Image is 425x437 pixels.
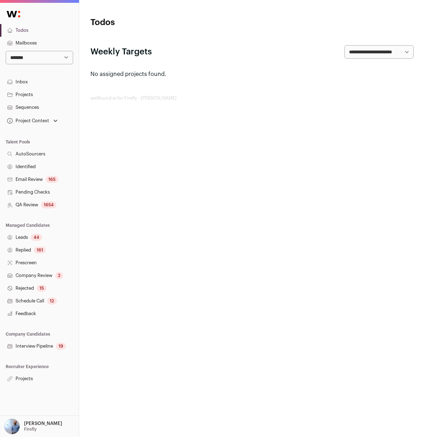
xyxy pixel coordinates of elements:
div: 12 [47,297,57,305]
div: 2 [55,272,63,279]
p: Firefly [24,426,37,432]
div: 165 [46,176,58,183]
div: 44 [31,234,42,241]
h2: Weekly Targets [90,46,152,58]
h1: Todos [90,17,198,28]
div: 15 [37,285,47,292]
div: 19 [56,343,66,350]
footer: wellfound:ai for Firefly - [PERSON_NAME] [90,95,414,101]
div: Project Context [6,118,49,124]
img: 97332-medium_jpg [4,419,20,434]
div: 161 [34,247,46,254]
button: Open dropdown [6,116,59,126]
div: 1654 [41,201,57,208]
button: Open dropdown [3,419,64,434]
img: Wellfound [3,7,24,21]
p: No assigned projects found. [90,70,414,78]
p: [PERSON_NAME] [24,421,62,426]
